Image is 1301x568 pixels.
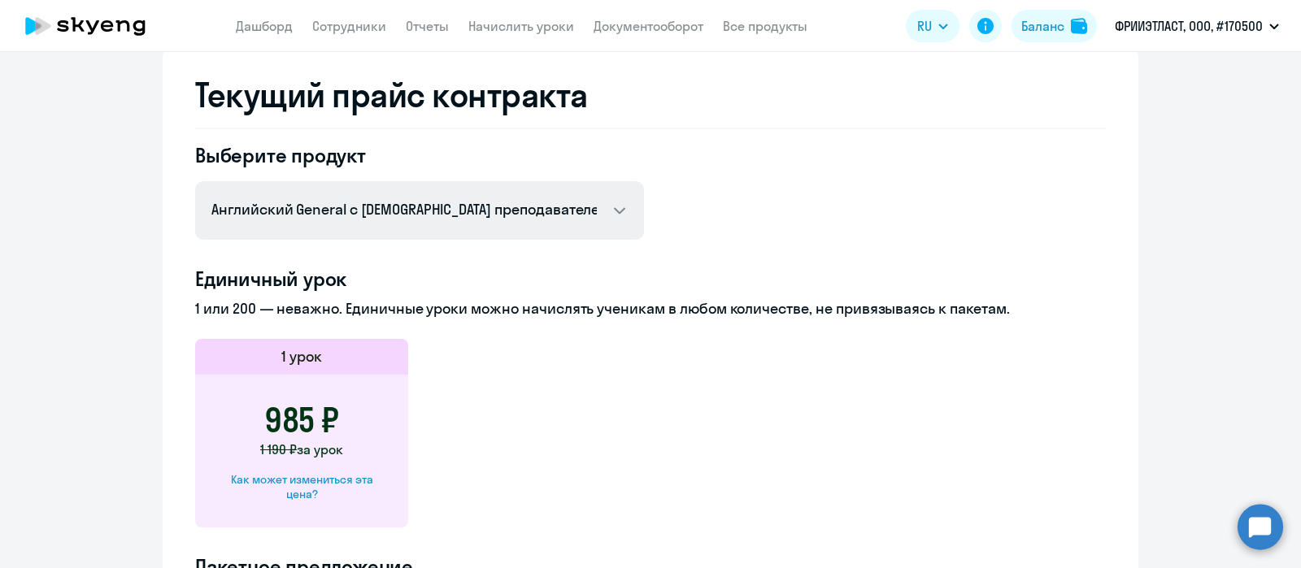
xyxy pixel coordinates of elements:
p: ФРИИЭТЛАСТ, ООО, #170500 [1115,16,1263,36]
span: RU [917,16,932,36]
a: Сотрудники [312,18,386,34]
div: Как может измениться эта цена? [221,472,382,501]
h4: Единичный урок [195,266,1106,292]
a: Начислить уроки [468,18,574,34]
button: Балансbalance [1012,10,1097,42]
a: Дашборд [236,18,293,34]
a: Отчеты [406,18,449,34]
span: за урок [297,441,343,457]
h4: Выберите продукт [195,142,644,168]
a: Документооборот [594,18,703,34]
button: ФРИИЭТЛАСТ, ООО, #170500 [1107,7,1287,46]
span: 1 190 ₽ [260,441,297,457]
h3: 985 ₽ [264,401,339,440]
img: balance [1071,18,1087,34]
h5: 1 урок [281,346,322,367]
div: Баланс [1021,16,1064,36]
a: Все продукты [723,18,807,34]
button: RU [906,10,959,42]
h2: Текущий прайс контракта [195,76,1106,115]
p: 1 или 200 — неважно. Единичные уроки можно начислять ученикам в любом количестве, не привязываясь... [195,298,1106,319]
